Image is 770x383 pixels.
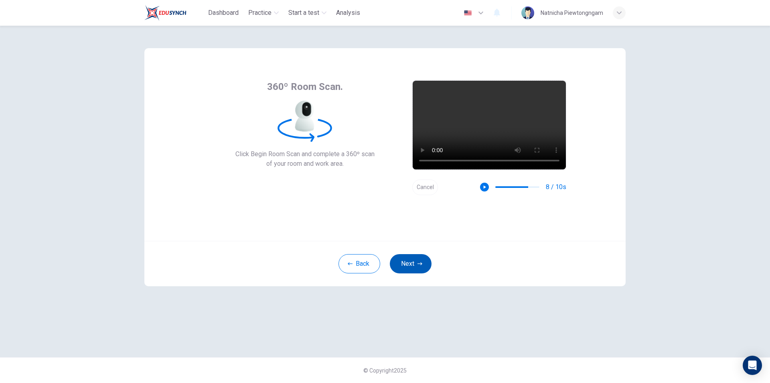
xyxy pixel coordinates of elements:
button: Next [390,254,432,273]
img: en [463,10,473,16]
span: Dashboard [208,8,239,18]
span: Analysis [336,8,360,18]
span: © Copyright 2025 [363,367,407,374]
button: Start a test [285,6,330,20]
a: Train Test logo [144,5,205,21]
button: Back [338,254,380,273]
img: Train Test logo [144,5,186,21]
span: 8 / 10s [546,182,566,192]
button: Cancel [412,179,438,195]
span: Click Begin Room Scan and complete a 360º scan [235,149,375,159]
span: Practice [248,8,272,18]
span: of your room and work area. [235,159,375,169]
span: 360º Room Scan. [267,80,343,93]
button: Dashboard [205,6,242,20]
span: Start a test [288,8,319,18]
button: Analysis [333,6,363,20]
button: Practice [245,6,282,20]
div: Natnicha Piewtongngam [541,8,603,18]
img: Profile picture [521,6,534,19]
div: Open Intercom Messenger [743,356,762,375]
